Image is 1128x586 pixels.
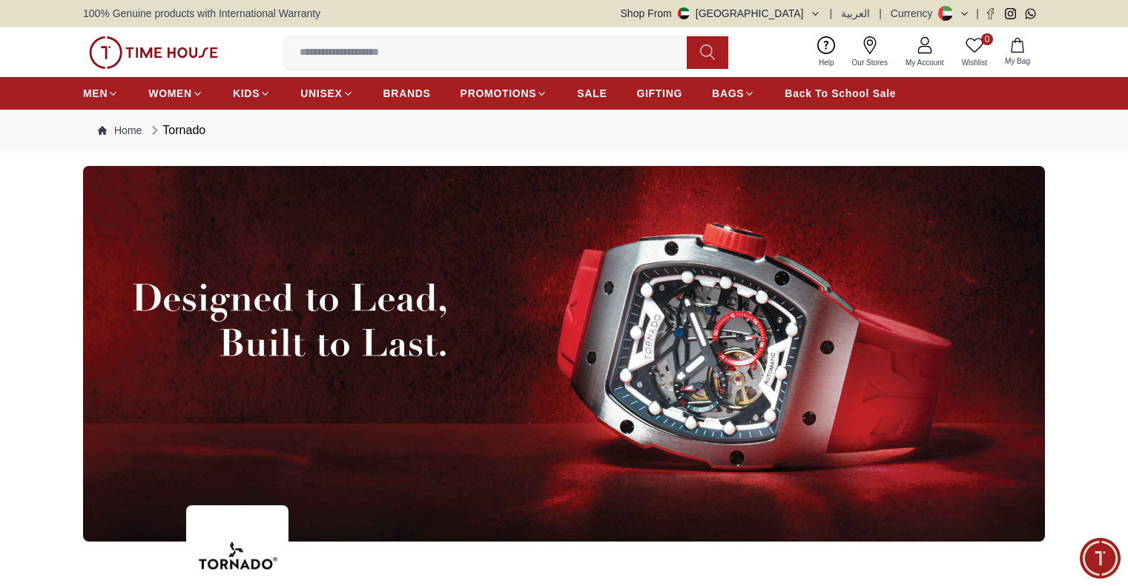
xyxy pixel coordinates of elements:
span: SALE [577,86,607,101]
div: Currency [891,6,939,21]
span: Our Stores [846,57,894,68]
span: | [879,6,882,21]
span: GIFTING [636,86,682,101]
a: KIDS [233,80,271,107]
span: BRANDS [383,86,431,101]
div: Chat Widget [1080,538,1121,579]
span: | [830,6,833,21]
a: Back To School Sale [785,80,896,107]
nav: Breadcrumb [83,110,1045,151]
a: UNISEX [300,80,353,107]
span: KIDS [233,86,260,101]
span: 100% Genuine products with International Warranty [83,6,320,21]
a: Whatsapp [1025,8,1036,19]
span: My Bag [999,56,1036,67]
a: Our Stores [843,33,897,71]
a: SALE [577,80,607,107]
a: BAGS [712,80,755,107]
a: MEN [83,80,119,107]
span: UNISEX [300,86,342,101]
a: PROMOTIONS [461,80,548,107]
button: My Bag [996,35,1039,70]
a: Facebook [985,8,996,19]
a: Home [98,123,142,138]
span: 0 [981,33,993,45]
span: | [976,6,979,21]
a: Instagram [1005,8,1016,19]
span: MEN [83,86,108,101]
img: United Arab Emirates [678,7,690,19]
span: My Account [900,57,950,68]
img: ... [89,36,218,69]
a: WOMEN [148,80,203,107]
button: العربية [841,6,870,21]
span: Wishlist [956,57,993,68]
a: Help [810,33,843,71]
span: WOMEN [148,86,192,101]
img: ... [83,166,1045,542]
a: BRANDS [383,80,431,107]
div: Tornado [148,121,205,139]
a: GIFTING [636,80,682,107]
span: Back To School Sale [785,86,896,101]
span: BAGS [712,86,744,101]
button: Shop From[GEOGRAPHIC_DATA] [621,6,821,21]
span: PROMOTIONS [461,86,537,101]
span: Help [813,57,840,68]
a: 0Wishlist [953,33,996,71]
